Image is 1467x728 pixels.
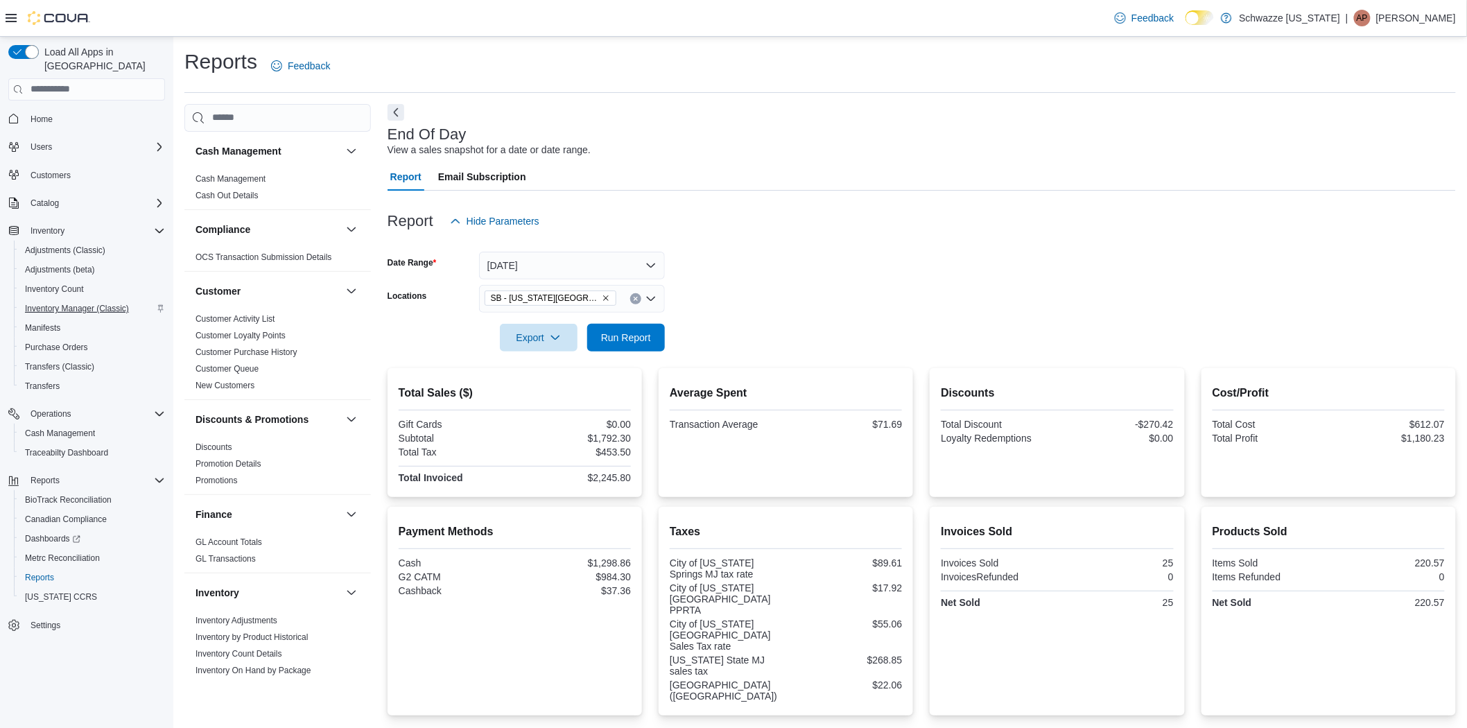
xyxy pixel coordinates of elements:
div: City of [US_STATE] Springs MJ tax rate [670,557,783,580]
a: Customers [25,167,76,184]
button: Next [388,104,404,121]
button: Users [3,137,171,157]
div: Cash Management [184,171,371,209]
div: Discounts & Promotions [184,439,371,494]
span: Adjustments (beta) [25,264,95,275]
button: Home [3,109,171,129]
div: Gift Cards [399,419,512,430]
span: Inventory Count [25,284,84,295]
button: Customer [196,284,340,298]
div: 0 [1331,571,1445,582]
div: Subtotal [399,433,512,444]
span: Inventory by Product Historical [196,632,309,643]
a: Canadian Compliance [19,511,112,528]
div: 25 [1060,597,1174,608]
a: Customer Loyalty Points [196,331,286,340]
span: Transfers (Classic) [25,361,94,372]
button: Settings [3,615,171,635]
button: Customer [343,283,360,300]
div: $17.92 [789,582,903,593]
div: 0 [1060,571,1174,582]
button: [DATE] [479,252,665,279]
div: G2 CATM [399,571,512,582]
span: Transfers (Classic) [19,358,165,375]
span: Customer Queue [196,363,259,374]
span: Customer Purchase History [196,347,297,358]
div: Total Cost [1213,419,1326,430]
a: Reports [19,569,60,586]
span: Users [31,141,52,153]
span: Traceabilty Dashboard [19,444,165,461]
span: Home [31,114,53,125]
span: Adjustments (Classic) [19,242,165,259]
span: Inventory [25,223,165,239]
button: Inventory [25,223,70,239]
a: Promotions [196,476,238,485]
span: Catalog [31,198,59,209]
div: $1,180.23 [1331,433,1445,444]
span: AP [1357,10,1368,26]
span: Customers [25,166,165,184]
span: Cash Management [25,428,95,439]
button: Users [25,139,58,155]
a: Transfers [19,378,65,395]
span: GL Account Totals [196,537,262,548]
nav: Complex example [8,103,165,672]
h1: Reports [184,48,257,76]
span: Purchase Orders [19,339,165,356]
button: Customers [3,165,171,185]
button: Inventory [3,221,171,241]
button: Metrc Reconciliation [14,548,171,568]
span: Customer Loyalty Points [196,330,286,341]
h2: Cost/Profit [1213,385,1445,401]
div: Customer [184,311,371,399]
a: Customer Purchase History [196,347,297,357]
span: Inventory Manager (Classic) [25,303,129,314]
span: Discounts [196,442,232,453]
img: Cova [28,11,90,25]
button: Compliance [196,223,340,236]
div: $1,298.86 [517,557,631,569]
a: Inventory Count [19,281,89,297]
span: Home [25,110,165,128]
span: Customers [31,170,71,181]
a: Feedback [1109,4,1179,32]
a: Metrc Reconciliation [19,550,105,566]
strong: Net Sold [941,597,980,608]
p: | [1346,10,1348,26]
span: [US_STATE] CCRS [25,591,97,603]
h3: Inventory [196,586,239,600]
span: Reports [25,572,54,583]
button: Discounts & Promotions [343,411,360,428]
a: [US_STATE] CCRS [19,589,103,605]
h2: Payment Methods [399,523,631,540]
span: GL Transactions [196,553,256,564]
div: $22.06 [789,679,903,691]
div: $453.50 [517,447,631,458]
div: Total Tax [399,447,512,458]
span: Email Subscription [438,163,526,191]
a: Customer Activity List [196,314,275,324]
div: -$270.42 [1060,419,1174,430]
button: Reports [14,568,171,587]
a: Settings [25,617,66,634]
a: Home [25,111,58,128]
div: Loyalty Redemptions [941,433,1054,444]
button: Transfers [14,376,171,396]
a: GL Account Totals [196,537,262,547]
button: Purchase Orders [14,338,171,357]
div: $89.61 [789,557,903,569]
a: Inventory Manager (Classic) [19,300,134,317]
div: View a sales snapshot for a date or date range. [388,143,591,157]
span: Cash Out Details [196,190,259,201]
button: Inventory Manager (Classic) [14,299,171,318]
a: BioTrack Reconciliation [19,492,117,508]
button: Catalog [25,195,64,211]
div: $37.36 [517,585,631,596]
button: Reports [3,471,171,490]
span: Settings [25,616,165,634]
button: Hide Parameters [444,207,545,235]
span: Operations [25,406,165,422]
h2: Discounts [941,385,1173,401]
